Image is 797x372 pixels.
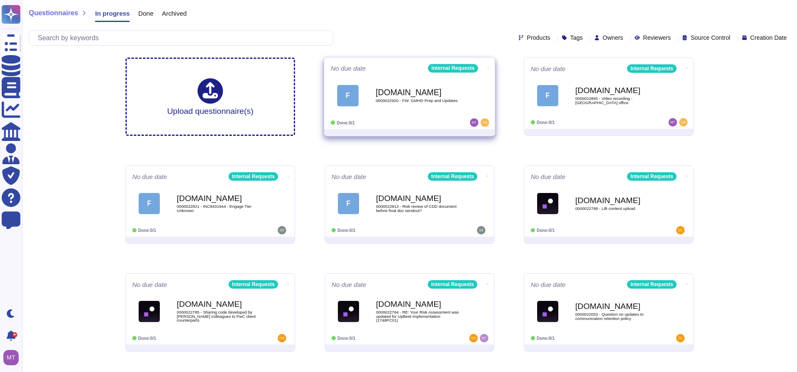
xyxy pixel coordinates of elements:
[570,35,583,41] span: Tags
[750,35,787,41] span: Creation Date
[470,118,478,127] img: user
[332,281,366,288] span: No due date
[627,172,677,181] div: Internal Requests
[337,85,359,106] div: F
[338,193,359,214] div: F
[575,312,660,320] span: 0000022053 - Question on updates to communication retention policy
[676,334,685,342] img: user
[139,301,160,322] img: Logo
[679,118,688,127] img: user
[575,302,660,310] b: [DOMAIN_NAME]
[627,64,677,73] div: Internal Requests
[138,10,153,17] span: Done
[338,301,359,322] img: Logo
[132,281,167,288] span: No due date
[575,207,660,211] span: 0000022788 - Lilli content upload
[278,334,286,342] img: user
[691,35,730,41] span: Source Control
[537,120,555,125] span: Done: 0/1
[3,350,19,365] img: user
[428,64,478,72] div: Internal Requests
[428,172,477,181] div: Internal Requests
[676,226,685,234] img: user
[469,334,478,342] img: user
[376,204,461,212] span: 0000022813 - Risk review of CDD document before final doc sendout?
[12,332,17,337] div: 9+
[527,35,550,41] span: Products
[575,96,660,105] span: 0000022865 - Video recording - [GEOGRAPHIC_DATA] office
[537,336,555,341] span: Done: 0/1
[33,30,333,45] input: Search by keywords
[531,174,566,180] span: No due date
[332,174,366,180] span: No due date
[177,300,262,308] b: [DOMAIN_NAME]
[376,88,461,96] b: [DOMAIN_NAME]
[575,86,660,94] b: [DOMAIN_NAME]
[229,280,278,289] div: Internal Requests
[138,228,156,233] span: Done: 0/1
[480,334,488,342] img: user
[376,194,461,202] b: [DOMAIN_NAME]
[477,226,485,234] img: user
[537,193,558,214] img: Logo
[531,281,566,288] span: No due date
[531,66,566,72] span: No due date
[139,193,160,214] div: F
[177,194,262,202] b: [DOMAIN_NAME]
[177,204,262,212] span: 0000022821 - INC8431944 - Engage Tier Unknown
[138,336,156,341] span: Done: 0/1
[2,348,25,367] button: user
[132,174,167,180] span: No due date
[537,301,558,322] img: Logo
[337,120,355,125] span: Done: 0/1
[376,300,461,308] b: [DOMAIN_NAME]
[603,35,623,41] span: Owners
[331,65,366,72] span: No due date
[167,78,254,115] div: Upload questionnaire(s)
[669,118,677,127] img: user
[95,10,130,17] span: In progress
[376,99,461,103] span: 0000022920 - FW: GMHD Prep and Updates
[481,118,489,127] img: user
[643,35,671,41] span: Reviewers
[627,280,677,289] div: Internal Requests
[177,310,262,322] span: 0000022785 - Sharing code developed by [PERSON_NAME] colleagues to PwC client counterparts
[575,196,660,204] b: [DOMAIN_NAME]
[428,280,477,289] div: Internal Requests
[29,10,78,17] span: Questionnaires
[337,228,355,233] span: Done: 0/1
[229,172,278,181] div: Internal Requests
[162,10,187,17] span: Archived
[537,85,558,106] div: F
[337,336,355,341] span: Done: 0/1
[537,228,555,233] span: Done: 0/1
[376,310,461,322] span: 0000022764 - RE: Your Risk Assessment was updated for UpBeet Implementation (1748PC01)
[278,226,286,234] img: user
